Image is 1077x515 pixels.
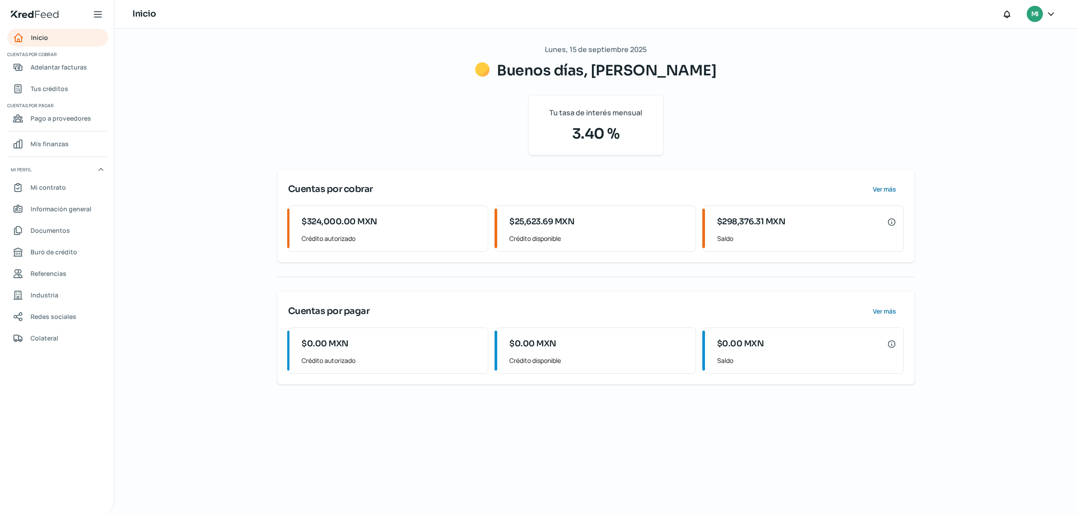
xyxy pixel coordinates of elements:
span: $324,000.00 MXN [302,216,377,228]
span: Crédito disponible [509,233,688,244]
span: Mis finanzas [31,138,69,149]
span: Cuentas por cobrar [288,183,373,196]
span: $25,623.69 MXN [509,216,574,228]
a: Buró de crédito [7,243,108,261]
img: Saludos [475,62,490,77]
a: Industria [7,286,108,304]
span: Industria [31,289,58,301]
a: Referencias [7,265,108,283]
a: Colateral [7,329,108,347]
span: Saldo [717,233,896,244]
span: Información general [31,203,92,214]
span: MI [1031,9,1038,20]
span: Cuentas por pagar [7,101,107,109]
span: Ver más [873,186,896,192]
span: Tu tasa de interés mensual [549,106,642,119]
span: $0.00 MXN [509,338,556,350]
a: Redes sociales [7,308,108,326]
span: Mi contrato [31,182,66,193]
span: $0.00 MXN [302,338,349,350]
span: 3.40 % [539,123,652,144]
span: Redes sociales [31,311,76,322]
button: Ver más [866,180,904,198]
a: Documentos [7,222,108,240]
span: Buenos días, [PERSON_NAME] [497,61,716,79]
span: Pago a proveedores [31,113,91,124]
span: Saldo [717,355,896,366]
span: $298,376.31 MXN [717,216,786,228]
span: Cuentas por pagar [288,305,370,318]
span: Cuentas por cobrar [7,50,107,58]
span: Lunes, 15 de septiembre 2025 [545,43,647,56]
span: Inicio [31,32,48,43]
button: Ver más [866,302,904,320]
span: Colateral [31,332,58,344]
a: Mis finanzas [7,135,108,153]
span: Referencias [31,268,66,279]
a: Información general [7,200,108,218]
span: Crédito autorizado [302,233,481,244]
span: Adelantar facturas [31,61,87,73]
span: Tus créditos [31,83,68,94]
span: $0.00 MXN [717,338,764,350]
span: Crédito autorizado [302,355,481,366]
span: Crédito disponible [509,355,688,366]
h1: Inicio [132,8,156,21]
span: Buró de crédito [31,246,77,257]
span: Mi perfil [11,166,31,174]
a: Adelantar facturas [7,58,108,76]
span: Ver más [873,308,896,314]
a: Inicio [7,29,108,47]
a: Pago a proveedores [7,109,108,127]
a: Tus créditos [7,80,108,98]
span: Documentos [31,225,70,236]
a: Mi contrato [7,179,108,196]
